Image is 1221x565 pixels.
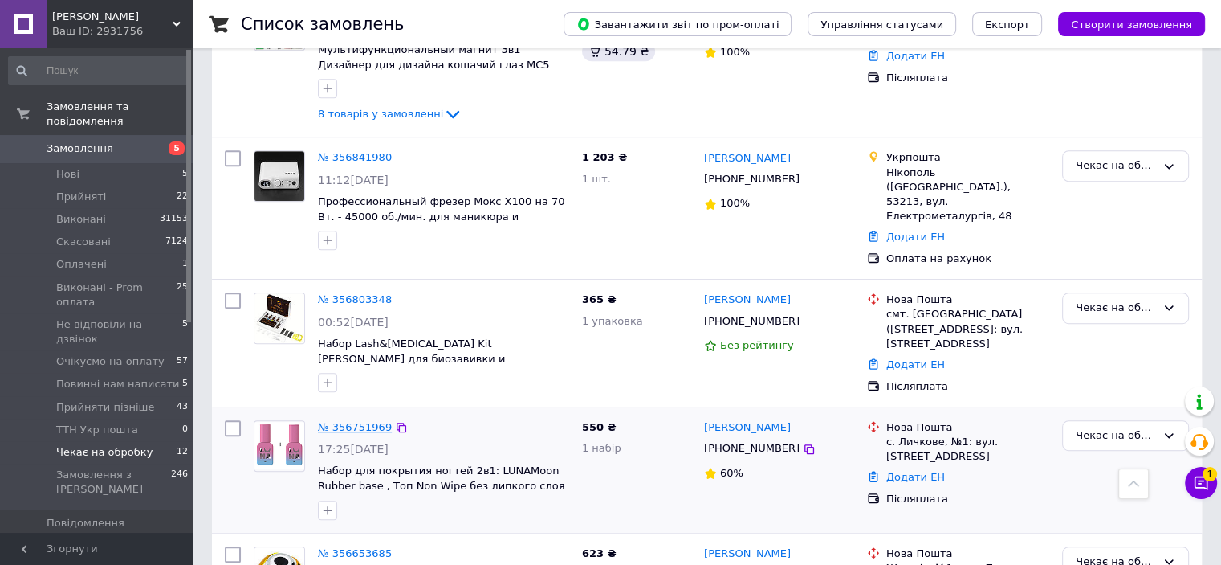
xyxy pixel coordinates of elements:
button: Створити замовлення [1058,12,1205,36]
button: Чат з покупцем1 [1185,467,1217,499]
span: Не відповіли на дзвінок [56,317,182,346]
img: Фото товару [254,151,304,201]
span: 0 [182,423,188,437]
a: Мультифункциональный магнит 3в1 Дизайнер для дизайна кошачий глаз МС5 [318,43,550,71]
button: Управління статусами [808,12,956,36]
span: Без рейтингу [720,339,794,351]
a: [PERSON_NAME] [704,293,791,308]
a: 8 товарів у замовленні [318,108,462,120]
span: 1 [182,257,188,272]
a: [PERSON_NAME] [704,151,791,166]
div: Післяплата [886,71,1049,85]
span: 25 [177,280,188,309]
span: 12 [177,445,188,460]
div: [PHONE_NUMBER] [701,438,803,459]
div: Чекає на обробку [1076,158,1156,174]
span: Замовлення з [PERSON_NAME] [56,468,171,497]
span: Нові [56,167,79,182]
img: Фото товару [254,293,304,343]
span: 550 ₴ [582,421,617,433]
div: [PHONE_NUMBER] [701,169,803,190]
span: 22 [177,190,188,204]
a: Створити замовлення [1042,18,1205,30]
a: № 356803348 [318,293,392,305]
span: 100% [720,197,750,209]
div: Нова Пошта [886,547,1049,561]
button: Експорт [972,12,1043,36]
img: Фото товару [254,422,304,469]
span: Створити замовлення [1071,18,1192,31]
span: 1 203 ₴ [582,151,627,163]
span: Виконані [56,212,106,227]
span: 100% [720,46,750,58]
div: Ваш ID: 2931756 [52,24,193,39]
div: Чекає на обробку [1076,428,1156,444]
span: 31153 [160,212,188,227]
a: № 356653685 [318,547,392,559]
a: Додати ЕН [886,50,945,62]
span: Прийняти пізніше [56,400,154,415]
span: Оплачені [56,257,107,272]
span: 60% [720,467,743,479]
div: с. Личкове, №1: вул. [STREET_ADDRESS] [886,435,1049,464]
span: Очікуємо на оплату [56,354,165,369]
span: 623 ₴ [582,547,617,559]
div: Укрпошта [886,150,1049,165]
div: Післяплата [886,492,1049,506]
a: Додати ЕН [886,358,945,371]
span: 5 [169,141,185,155]
span: Повідомлення [47,516,124,530]
span: Чекає на обробку [56,445,153,460]
div: Оплата на рахунок [886,252,1049,266]
a: Набор для покрытия ногтей 2в1: LUNAMoon Rubber base , Топ Non Wipe без липкого слоя (13 мл.) [318,465,564,506]
span: Експорт [985,18,1030,31]
div: [PHONE_NUMBER] [701,311,803,332]
span: 5 [182,377,188,391]
a: № 356751969 [318,421,392,433]
div: 54.79 ₴ [582,42,655,61]
span: Профессиональный фрезер Мокс X100 на 70 Вт. - 45000 об./мин. для маникюра и педикюра Белый [318,195,565,237]
span: 7124 [165,235,188,249]
span: Скасовані [56,235,111,249]
a: Фото товару [254,420,305,472]
div: смт. [GEOGRAPHIC_DATA] ([STREET_ADDRESS]: вул. [STREET_ADDRESS] [886,307,1049,351]
span: 5 [182,317,188,346]
span: 43 [177,400,188,415]
span: Завантажити звіт по пром-оплаті [576,17,779,31]
a: [PERSON_NAME] [704,420,791,436]
span: 1 [1203,467,1217,481]
span: 00:52[DATE] [318,316,389,329]
span: Виконані - Prom оплата [56,280,177,309]
span: 11:12[DATE] [318,174,389,186]
span: Прийняті [56,190,106,204]
div: Післяплата [886,379,1049,394]
a: Додати ЕН [886,471,945,483]
a: Набор Lash&[MEDICAL_DATA] Kit [PERSON_NAME] для биозавивки и ламинирования ресниц и бровей [318,338,505,379]
span: 57 [177,354,188,369]
a: [PERSON_NAME] [704,547,791,562]
span: 1 набір [582,442,621,454]
a: Фото товару [254,293,305,344]
span: Управління статусами [820,18,943,31]
span: 1 шт. [582,173,611,185]
input: Пошук [8,56,189,85]
h1: Список замовлень [241,14,404,34]
span: 365 ₴ [582,293,617,305]
span: 1 упаковка [582,315,643,327]
div: Чекає на обробку [1076,300,1156,317]
div: Нова Пошта [886,293,1049,307]
span: 246 [171,468,188,497]
span: 8 товарів у замовленні [318,108,443,120]
a: Додати ЕН [886,231,945,243]
span: Повинні нам написати [56,377,180,391]
a: Фото товару [254,150,305,202]
span: Замовлення [47,141,113,156]
div: Нікополь ([GEOGRAPHIC_DATA].), 53213, вул. Електрометалургів, 48 [886,166,1049,224]
span: Знайди Дешевше [52,10,173,24]
span: Замовлення та повідомлення [47,100,193,129]
span: 5 [182,167,188,182]
a: № 356841980 [318,151,392,163]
